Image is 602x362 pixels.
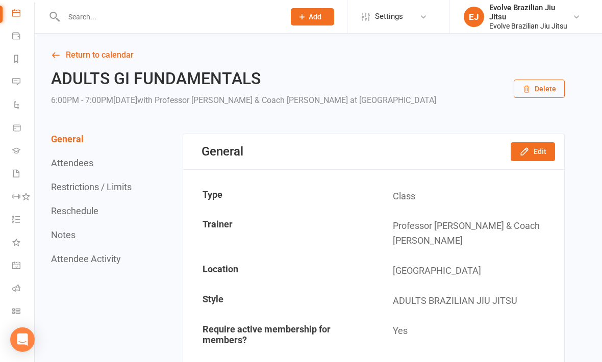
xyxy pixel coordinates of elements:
div: Evolve Brazilian Jiu Jitsu [489,21,572,31]
button: Restrictions / Limits [51,182,132,192]
span: at [GEOGRAPHIC_DATA] [350,95,436,105]
button: General [51,134,84,144]
td: Style [184,287,373,316]
button: Attendee Activity [51,253,121,264]
span: Add [309,13,321,21]
td: Trainer [184,212,373,255]
a: Payments [12,25,35,48]
td: Location [184,256,373,286]
button: Notes [51,229,76,240]
div: Open Intercom Messenger [10,327,35,352]
a: General attendance kiosk mode [12,255,35,278]
a: Calendar [12,3,35,25]
a: Reports [12,48,35,71]
td: Professor [PERSON_NAME] & Coach [PERSON_NAME] [374,212,564,255]
span: Settings [375,5,403,28]
div: EJ [464,7,484,27]
td: Yes [374,317,564,352]
td: Type [184,182,373,211]
button: Add [291,8,334,25]
button: Reschedule [51,205,98,216]
h2: ADULTS GI FUNDAMENTALS [51,70,436,88]
div: 6:00PM - 7:00PM[DATE] [51,93,436,108]
td: ADULTS BRAZILIAN JIU JITSU [374,287,564,316]
button: Attendees [51,158,93,168]
div: Evolve Brazilian Jiu Jitsu [489,3,572,21]
td: [GEOGRAPHIC_DATA] [374,256,564,286]
span: with Professor [PERSON_NAME] & Coach [PERSON_NAME] [137,95,348,105]
a: Product Sales [12,117,35,140]
button: Edit [511,142,555,161]
td: Require active membership for members? [184,317,373,352]
a: Roll call kiosk mode [12,278,35,301]
button: Delete [514,80,565,98]
a: Class kiosk mode [12,301,35,324]
input: Search... [61,10,278,24]
td: Class [374,182,564,211]
a: What's New [12,232,35,255]
a: Return to calendar [51,48,565,62]
div: General [202,144,243,159]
